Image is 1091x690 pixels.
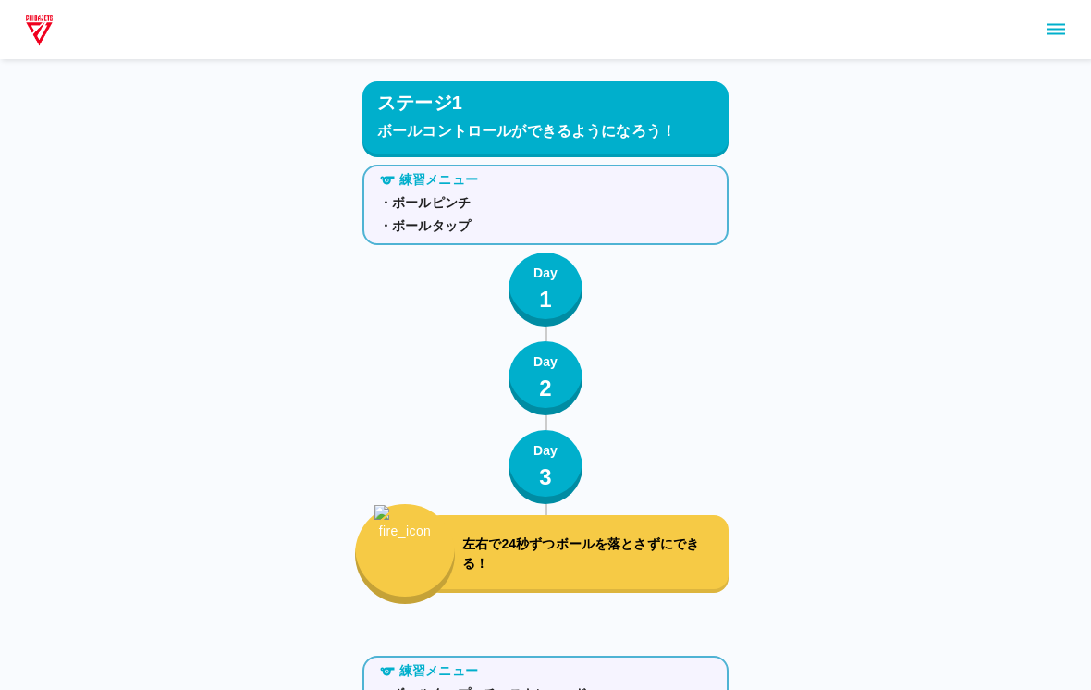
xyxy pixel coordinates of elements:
button: fire_icon [355,504,455,604]
p: 練習メニュー [399,170,478,190]
p: ・ボールタップ [379,216,712,236]
p: ボールコントロールができるようになろう！ [377,120,714,142]
button: Day2 [509,341,582,415]
p: ステージ1 [377,89,462,117]
p: Day [533,352,558,372]
p: Day [533,264,558,283]
p: 練習メニュー [399,661,478,681]
p: ・ボールピンチ [379,193,712,213]
p: 1 [539,283,552,316]
button: Day3 [509,430,582,504]
img: fire_icon [374,505,436,581]
p: 左右で24秒ずつボールを落とさずにできる！ [462,535,721,573]
p: 2 [539,372,552,405]
button: Day1 [509,253,582,327]
img: dummy [22,11,56,48]
p: 3 [539,461,552,494]
button: sidemenu [1040,14,1072,45]
p: Day [533,441,558,461]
